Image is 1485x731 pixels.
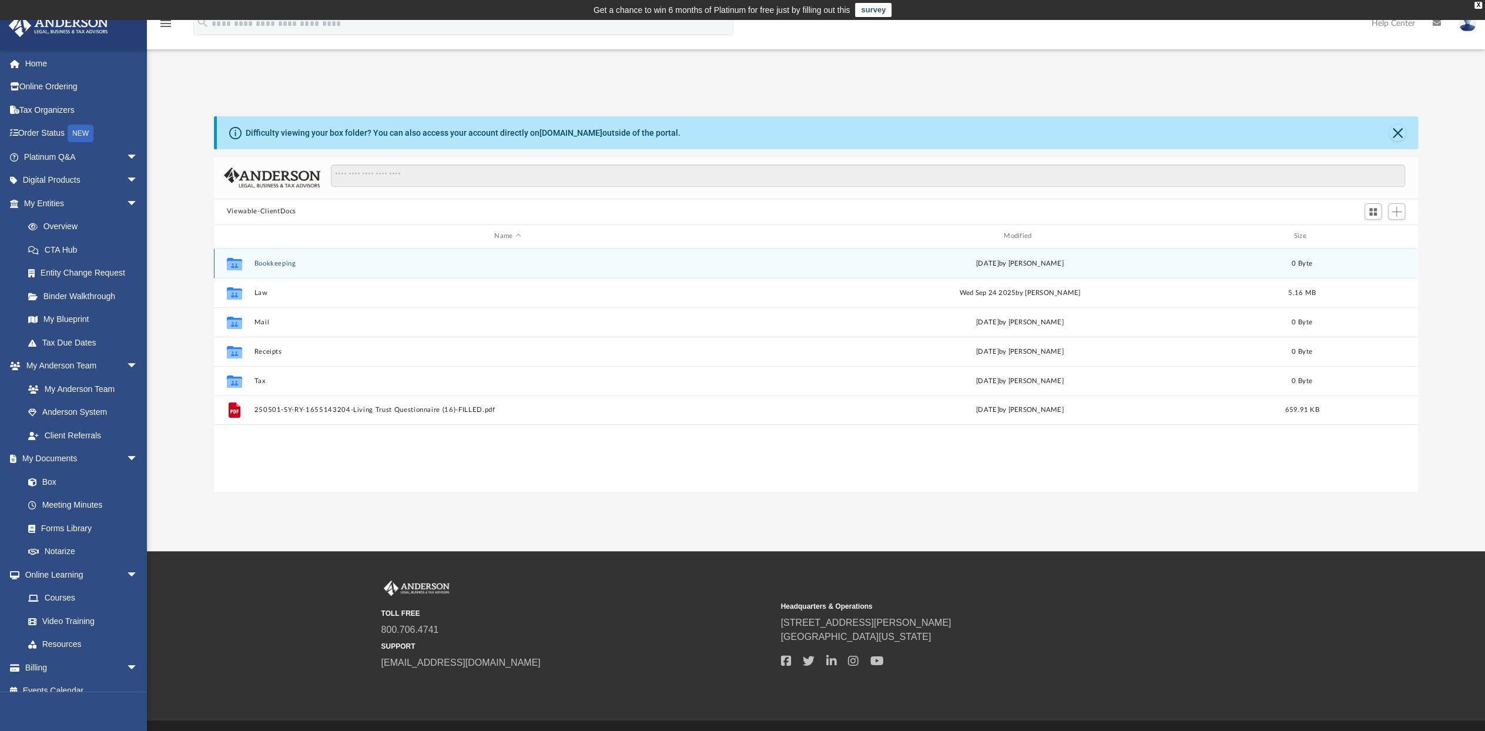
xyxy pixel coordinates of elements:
[766,346,1273,357] div: [DATE] by [PERSON_NAME]
[16,633,150,656] a: Resources
[227,206,296,217] button: Viewable-ClientDocs
[16,308,150,331] a: My Blueprint
[8,52,156,75] a: Home
[126,656,150,680] span: arrow_drop_down
[8,656,156,679] a: Billingarrow_drop_down
[8,679,156,703] a: Events Calendar
[1285,407,1319,413] span: 659.91 KB
[1292,348,1312,354] span: 0 Byte
[1278,231,1325,242] div: Size
[68,125,93,142] div: NEW
[766,405,1273,415] div: [DATE] by [PERSON_NAME]
[16,215,156,239] a: Overview
[1330,231,1413,242] div: id
[781,618,951,628] a: [STREET_ADDRESS][PERSON_NAME]
[766,258,1273,269] div: [DATE] by [PERSON_NAME]
[126,447,150,471] span: arrow_drop_down
[246,127,681,139] div: Difficulty viewing your box folder? You can also access your account directly on outside of the p...
[8,447,150,471] a: My Documentsarrow_drop_down
[16,377,144,401] a: My Anderson Team
[331,165,1406,187] input: Search files and folders
[381,608,773,619] small: TOLL FREE
[781,601,1172,612] small: Headquarters & Operations
[16,261,156,285] a: Entity Change Request
[539,128,602,138] a: [DOMAIN_NAME]
[781,632,931,642] a: [GEOGRAPHIC_DATA][US_STATE]
[126,145,150,169] span: arrow_drop_down
[594,3,850,17] div: Get a chance to win 6 months of Platinum for free just by filling out this
[1389,125,1406,141] button: Close
[254,260,761,267] button: Bookkeeping
[254,377,761,385] button: Tax
[766,317,1273,327] div: [DATE] by [PERSON_NAME]
[16,470,144,494] a: Box
[16,424,150,447] a: Client Referrals
[254,406,761,414] button: 250501-SY-RY-1655143204-Living Trust Questionnaire (16)-FILLED.pdf
[8,145,156,169] a: Platinum Q&Aarrow_drop_down
[1459,15,1476,32] img: User Pic
[16,494,150,517] a: Meeting Minutes
[16,401,150,424] a: Anderson System
[16,540,150,564] a: Notarize
[766,287,1273,298] div: Wed Sep 24 2025 by [PERSON_NAME]
[1365,203,1382,220] button: Switch to Grid View
[855,3,891,17] a: survey
[766,375,1273,386] div: [DATE] by [PERSON_NAME]
[126,169,150,193] span: arrow_drop_down
[8,563,150,586] a: Online Learningarrow_drop_down
[8,354,150,378] a: My Anderson Teamarrow_drop_down
[1388,203,1406,220] button: Add
[159,22,173,31] a: menu
[8,192,156,215] a: My Entitiesarrow_drop_down
[1292,318,1312,325] span: 0 Byte
[219,231,249,242] div: id
[16,284,156,308] a: Binder Walkthrough
[1288,289,1316,296] span: 5.16 MB
[16,517,144,540] a: Forms Library
[1292,260,1312,266] span: 0 Byte
[1292,377,1312,384] span: 0 Byte
[381,625,439,635] a: 800.706.4741
[8,122,156,146] a: Order StatusNEW
[8,98,156,122] a: Tax Organizers
[766,231,1273,242] div: Modified
[159,16,173,31] i: menu
[214,249,1418,492] div: grid
[8,169,156,192] a: Digital Productsarrow_drop_down
[16,586,150,610] a: Courses
[5,14,112,37] img: Anderson Advisors Platinum Portal
[1474,2,1482,9] div: close
[254,318,761,326] button: Mail
[126,192,150,216] span: arrow_drop_down
[381,581,452,596] img: Anderson Advisors Platinum Portal
[253,231,760,242] div: Name
[16,609,144,633] a: Video Training
[126,354,150,378] span: arrow_drop_down
[381,658,541,668] a: [EMAIL_ADDRESS][DOMAIN_NAME]
[254,348,761,356] button: Receipts
[16,238,156,261] a: CTA Hub
[8,75,156,99] a: Online Ordering
[254,289,761,297] button: Law
[196,16,209,29] i: search
[16,331,156,354] a: Tax Due Dates
[126,563,150,587] span: arrow_drop_down
[381,641,773,652] small: SUPPORT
